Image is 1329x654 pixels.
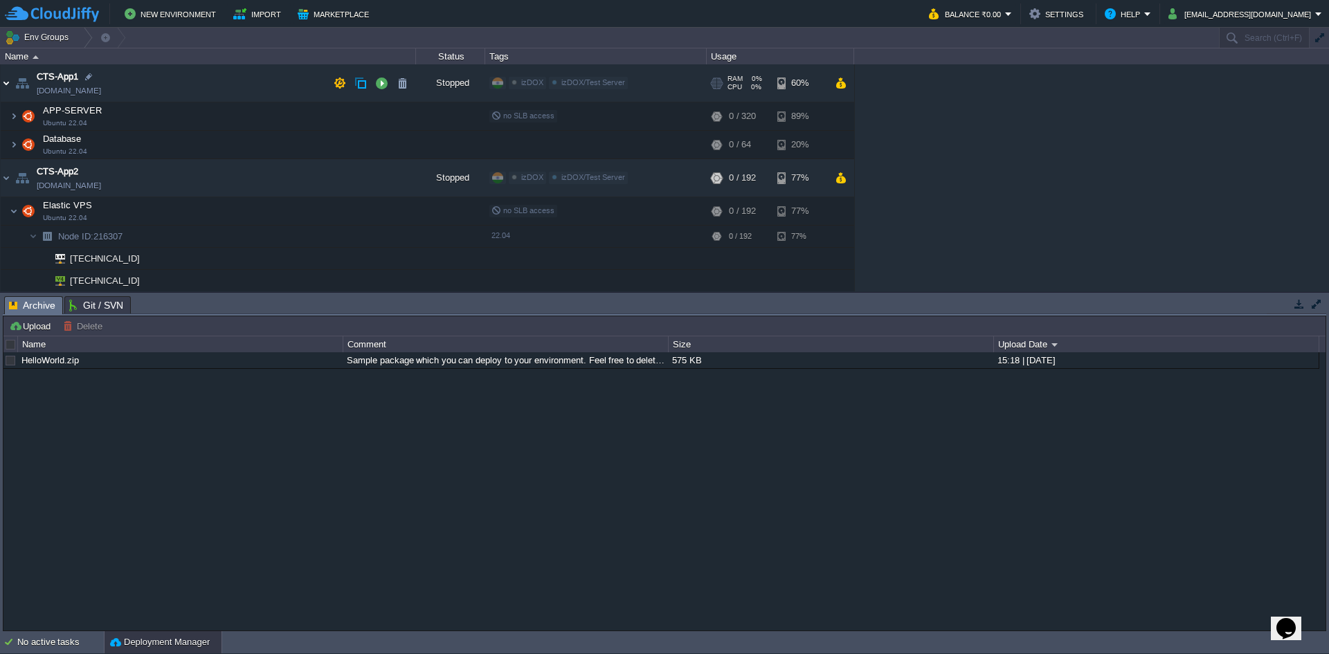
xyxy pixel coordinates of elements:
[37,248,46,269] img: AMDAwAAAACH5BAEAAAAALAAAAAABAAEAAAICRAEAOw==
[29,226,37,247] img: AMDAwAAAACH5BAEAAAAALAAAAAABAAEAAAICRAEAOw==
[343,352,667,368] div: Sample package which you can deploy to your environment. Feel free to delete and upload a package...
[748,75,762,83] span: 0%
[1168,6,1315,22] button: [EMAIL_ADDRESS][DOMAIN_NAME]
[19,197,38,225] img: AMDAwAAAACH5BAEAAAAALAAAAAABAAEAAAICRAEAOw==
[5,28,73,47] button: Env Groups
[729,197,756,225] div: 0 / 192
[561,78,625,87] span: izDOX/Test Server
[727,75,743,83] span: RAM
[125,6,220,22] button: New Environment
[69,248,142,269] span: [TECHNICAL_ID]
[727,83,742,91] span: CPU
[19,336,343,352] div: Name
[42,134,83,144] a: DatabaseUbuntu 22.04
[5,6,99,23] img: CloudJiffy
[12,64,32,102] img: AMDAwAAAACH5BAEAAAAALAAAAAABAAEAAAICRAEAOw==
[344,336,668,352] div: Comment
[995,336,1319,352] div: Upload Date
[298,6,373,22] button: Marketplace
[42,200,94,210] a: Elastic VPSUbuntu 22.04
[37,226,57,247] img: AMDAwAAAACH5BAEAAAAALAAAAAABAAEAAAICRAEAOw==
[37,84,101,98] span: [DOMAIN_NAME]
[521,173,543,181] span: izDOX
[729,159,756,197] div: 0 / 192
[43,214,87,222] span: Ubuntu 22.04
[729,226,752,247] div: 0 / 192
[777,226,822,247] div: 77%
[416,64,485,102] div: Stopped
[994,352,1318,368] div: 15:18 | [DATE]
[777,102,822,130] div: 89%
[777,159,822,197] div: 77%
[42,105,104,116] a: APP-SERVERUbuntu 22.04
[1,64,12,102] img: AMDAwAAAACH5BAEAAAAALAAAAAABAAEAAAICRAEAOw==
[491,206,554,215] span: no SLB access
[110,635,210,649] button: Deployment Manager
[69,270,142,291] span: [TECHNICAL_ID]
[43,119,87,127] span: Ubuntu 22.04
[42,105,104,116] span: APP-SERVER
[707,48,853,64] div: Usage
[43,147,87,156] span: Ubuntu 22.04
[42,133,83,145] span: Database
[37,179,101,192] span: [DOMAIN_NAME]
[521,78,543,87] span: izDOX
[10,102,18,130] img: AMDAwAAAACH5BAEAAAAALAAAAAABAAEAAAICRAEAOw==
[46,248,65,269] img: AMDAwAAAACH5BAEAAAAALAAAAAABAAEAAAICRAEAOw==
[1029,6,1087,22] button: Settings
[729,131,751,158] div: 0 / 64
[9,297,55,314] span: Archive
[929,6,1005,22] button: Balance ₹0.00
[491,111,554,120] span: no SLB access
[777,64,822,102] div: 60%
[21,355,79,365] a: HelloWorld.zip
[669,352,993,368] div: 575 KB
[19,102,38,130] img: AMDAwAAAACH5BAEAAAAALAAAAAABAAEAAAICRAEAOw==
[1271,599,1315,640] iframe: chat widget
[33,55,39,59] img: AMDAwAAAACH5BAEAAAAALAAAAAABAAEAAAICRAEAOw==
[777,197,822,225] div: 77%
[777,131,822,158] div: 20%
[42,199,94,211] span: Elastic VPS
[10,197,18,225] img: AMDAwAAAACH5BAEAAAAALAAAAAABAAEAAAICRAEAOw==
[1105,6,1144,22] button: Help
[58,231,93,242] span: Node ID:
[1,48,415,64] div: Name
[10,131,18,158] img: AMDAwAAAACH5BAEAAAAALAAAAAABAAEAAAICRAEAOw==
[69,275,142,286] a: [TECHNICAL_ID]
[729,102,756,130] div: 0 / 320
[46,270,65,291] img: AMDAwAAAACH5BAEAAAAALAAAAAABAAEAAAICRAEAOw==
[69,297,123,314] span: Git / SVN
[37,70,78,84] a: CTS-App1
[561,173,625,181] span: izDOX/Test Server
[417,48,485,64] div: Status
[37,165,78,179] a: CTS-App2
[9,320,55,332] button: Upload
[19,131,38,158] img: AMDAwAAAACH5BAEAAAAALAAAAAABAAEAAAICRAEAOw==
[491,231,510,239] span: 22.04
[12,159,32,197] img: AMDAwAAAACH5BAEAAAAALAAAAAABAAEAAAICRAEAOw==
[57,230,125,242] a: Node ID:216307
[57,230,125,242] span: 216307
[63,320,107,332] button: Delete
[37,270,46,291] img: AMDAwAAAACH5BAEAAAAALAAAAAABAAEAAAICRAEAOw==
[1,159,12,197] img: AMDAwAAAACH5BAEAAAAALAAAAAABAAEAAAICRAEAOw==
[416,159,485,197] div: Stopped
[233,6,285,22] button: Import
[669,336,993,352] div: Size
[486,48,706,64] div: Tags
[748,83,761,91] span: 0%
[17,631,104,653] div: No active tasks
[69,253,142,264] a: [TECHNICAL_ID]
